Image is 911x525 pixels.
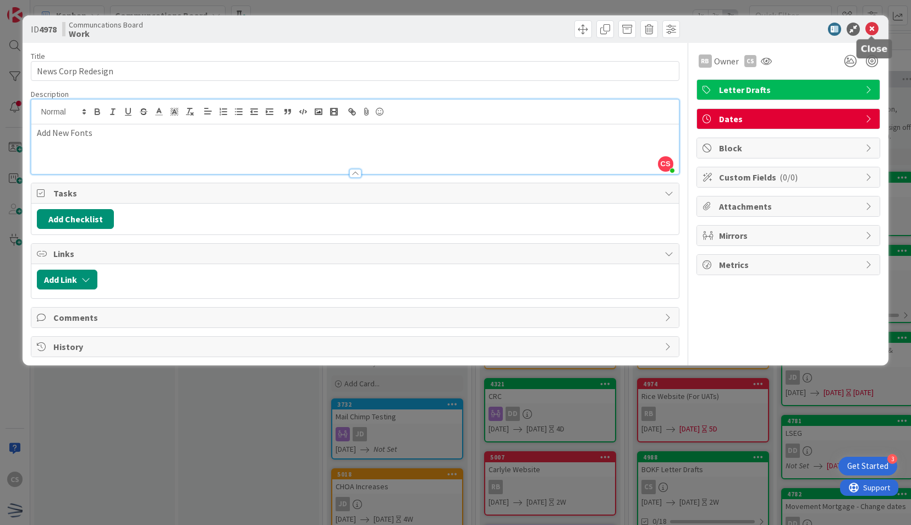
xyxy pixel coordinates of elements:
b: Work [69,29,143,38]
button: Add Link [37,270,97,289]
h5: Close [861,43,888,54]
b: 4978 [39,24,57,35]
span: Links [53,247,658,260]
span: Custom Fields [719,171,860,184]
div: RB [699,54,712,68]
span: Tasks [53,187,658,200]
span: Comments [53,311,658,324]
span: CS [658,156,673,172]
span: History [53,340,658,353]
label: Title [31,51,45,61]
span: Description [31,89,69,99]
span: Block [719,141,860,155]
span: ID [31,23,57,36]
p: Add New Fonts [37,127,673,139]
span: Communcations Board [69,20,143,29]
span: ( 0/0 ) [780,172,798,183]
div: Get Started [847,461,888,472]
span: Attachments [719,200,860,213]
span: Metrics [719,258,860,271]
span: Mirrors [719,229,860,242]
span: Owner [714,54,739,68]
div: Open Get Started checklist, remaining modules: 3 [838,457,897,475]
input: type card name here... [31,61,679,81]
span: Letter Drafts [719,83,860,96]
span: Dates [719,112,860,125]
div: CS [744,55,756,67]
span: Support [23,2,50,15]
div: 3 [887,454,897,464]
button: Add Checklist [37,209,114,229]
